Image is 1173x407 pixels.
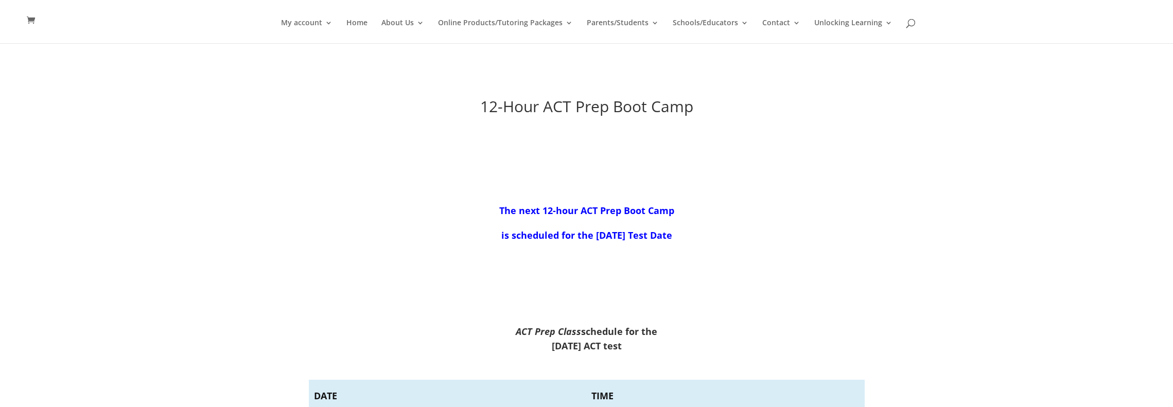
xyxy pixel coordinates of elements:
a: Unlocking Learning [814,19,892,43]
b: schedule for the [516,325,657,338]
a: Home [346,19,367,43]
a: Schools/Educators [673,19,748,43]
a: About Us [381,19,424,43]
a: Contact [762,19,800,43]
strong: The next 12-hour ACT Prep Boot Camp [499,204,674,217]
em: ACT Prep Class [516,325,581,338]
b: [DATE] ACT test [552,340,622,352]
a: Online Products/Tutoring Packages [438,19,573,43]
strong: is scheduled for the [DATE] Test Date [501,229,672,241]
a: My account [281,19,332,43]
h1: 12-Hour ACT Prep Boot Camp [309,99,865,119]
a: Parents/Students [587,19,659,43]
